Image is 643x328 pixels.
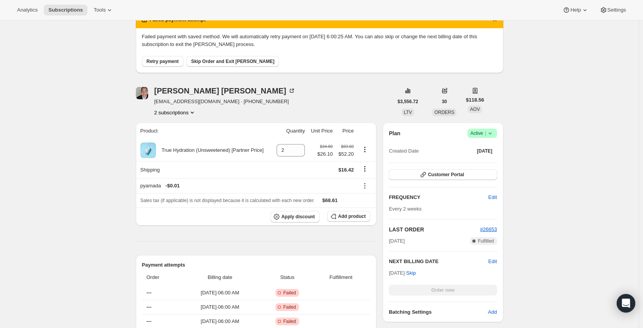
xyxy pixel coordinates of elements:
span: Edit [488,194,497,201]
button: [DATE] [472,146,497,156]
th: Shipping [136,161,273,178]
img: product img [140,143,156,158]
button: Skip [402,267,421,279]
button: Product actions [359,145,371,154]
span: --- [147,290,152,296]
span: Fulfilled [478,238,494,244]
span: Created Date [389,147,419,155]
th: Price [335,122,356,139]
button: 30 [437,96,451,107]
th: Unit Price [307,122,335,139]
span: Failed [283,304,296,310]
span: [EMAIL_ADDRESS][DOMAIN_NAME] · [PHONE_NUMBER] [154,98,296,105]
span: $16.42 [339,167,354,173]
h2: Payment attempts [142,261,371,269]
button: Add [483,306,501,318]
button: Customer Portal [389,169,497,180]
span: Retry payment [147,58,179,65]
span: Customer Portal [428,172,464,178]
span: 30 [442,99,447,105]
div: True Hydration (Unsweetened) [Partner Price] [156,146,264,154]
p: Failed payment with saved method. We will automatically retry payment on [DATE] 6:00:25 AM. You c... [142,33,497,48]
span: --- [147,304,152,310]
div: Open Intercom Messenger [617,294,635,313]
span: - $0.01 [166,182,180,190]
span: [DATE] · [389,270,416,276]
span: Subscriptions [48,7,83,13]
span: $118.56 [466,96,484,104]
span: [DATE] · 06:00 AM [181,303,258,311]
button: Help [558,5,593,15]
h2: NEXT BILLING DATE [389,258,488,265]
button: Tools [89,5,118,15]
span: Billing date [181,274,258,281]
span: Status [263,274,311,281]
button: Product actions [154,109,197,116]
button: Apply discount [270,211,320,223]
span: Failed [283,290,296,296]
button: #26653 [480,226,497,233]
span: Apply discount [281,214,315,220]
button: Subscriptions [44,5,87,15]
a: #26653 [480,226,497,232]
span: Add product [338,213,366,219]
button: Edit [488,258,497,265]
span: Skip Order and Exit [PERSON_NAME] [191,58,274,65]
span: Settings [607,7,626,13]
span: Every 2 weeks [389,206,422,212]
button: Settings [595,5,631,15]
button: Analytics [12,5,42,15]
th: Order [142,269,180,286]
span: Tools [94,7,106,13]
span: $68.61 [322,197,338,203]
span: Help [570,7,581,13]
span: $26.10 [317,150,333,158]
span: LTV [404,110,412,115]
span: $52.20 [337,150,354,158]
span: $3,556.72 [398,99,418,105]
span: Michael Dotterer [136,87,148,99]
span: [DATE] [389,237,405,245]
span: [DATE] · 06:00 AM [181,318,258,325]
span: Skip [406,269,416,277]
button: Edit [484,191,501,204]
h2: Plan [389,129,400,137]
span: Active [470,129,494,137]
span: [DATE] · 06:00 AM [181,289,258,297]
span: Add [488,308,497,316]
h6: Batching Settings [389,308,488,316]
span: [DATE] [477,148,493,154]
small: $69.60 [341,144,354,149]
div: [PERSON_NAME] [PERSON_NAME] [154,87,296,95]
span: Fulfillment [316,274,366,281]
button: Add product [327,211,370,222]
h2: LAST ORDER [389,226,480,233]
span: Sales tax (if applicable) is not displayed because it is calculated with each new order. [140,198,315,203]
th: Product [136,122,273,139]
span: ORDERS [434,110,454,115]
span: AOV [470,107,480,112]
th: Quantity [273,122,307,139]
div: pyamada [140,182,354,190]
button: Skip Order and Exit [PERSON_NAME] [186,56,279,67]
span: --- [147,318,152,324]
button: Shipping actions [359,165,371,173]
button: $3,556.72 [393,96,423,107]
h2: FREQUENCY [389,194,488,201]
small: $34.80 [320,144,333,149]
button: Retry payment [142,56,183,67]
span: Failed [283,318,296,325]
span: | [485,130,486,136]
span: Analytics [17,7,38,13]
